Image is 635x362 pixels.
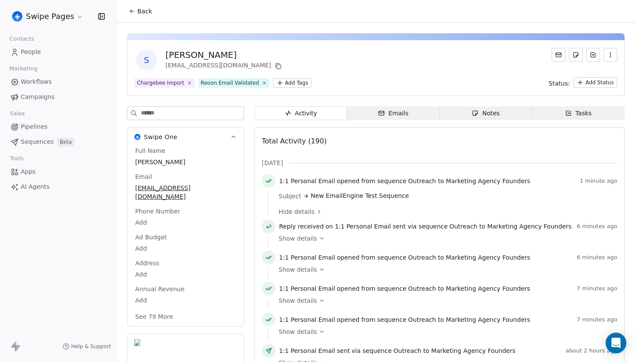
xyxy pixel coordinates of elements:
[279,234,317,243] span: Show details
[279,327,317,336] span: Show details
[573,77,617,88] button: Add Status
[133,207,182,216] span: Phone Number
[127,127,244,146] button: Swipe OneSwipe One
[7,90,109,104] a: Campaigns
[361,253,406,262] span: from sequence
[133,285,186,293] span: Annual Revenue
[133,172,154,181] span: Email
[7,75,109,89] a: Workflows
[394,346,516,355] span: Outreach to Marketing Agency Founders
[273,78,312,88] button: Add Tags
[279,177,335,185] span: 1:1 Personal Email
[577,285,617,292] span: 7 minutes ago
[21,137,54,146] span: Sequences
[337,346,350,355] span: sent
[279,207,611,216] a: Hide details
[10,9,85,24] button: Swipe Pages
[137,7,152,16] span: Back
[279,265,317,274] span: Show details
[361,315,406,324] span: from sequence
[606,333,626,353] div: Open Intercom Messenger
[21,77,52,86] span: Workflows
[7,135,109,149] a: SequencesBeta
[262,137,327,145] span: Total Activity (190)
[361,177,406,185] span: from sequence
[7,180,109,194] a: AI Agents
[12,11,22,22] img: user_01J93QE9VH11XXZQZDP4TWZEES.jpg
[26,11,74,22] span: Swipe Pages
[201,79,259,87] div: Reoon Email Validated
[352,346,392,355] span: via sequence
[279,265,611,274] a: Show details
[337,253,359,262] span: opened
[449,222,571,231] span: Outreach to Marketing Agency Founders
[137,79,184,87] div: Chargebee Import
[393,222,448,231] span: sent via sequence
[21,122,48,131] span: Pipelines
[408,253,530,262] span: Outreach to Marketing Agency Founders
[549,79,570,88] span: Status:
[165,61,283,71] div: [EMAIL_ADDRESS][DOMAIN_NAME]
[7,165,109,179] a: Apps
[6,32,38,45] span: Contacts
[337,315,359,324] span: opened
[136,50,157,70] span: S
[279,327,611,336] a: Show details
[279,253,335,262] span: 1:1 Personal Email
[135,270,236,279] span: Add
[279,284,335,293] span: 1:1 Personal Email
[472,109,499,118] div: Notes
[337,177,359,185] span: opened
[408,284,530,293] span: Outreach to Marketing Agency Founders
[311,191,409,200] span: New EmailEngine Test Sequence
[408,315,530,324] span: Outreach to Marketing Agency Founders
[165,49,283,61] div: [PERSON_NAME]
[279,234,611,243] a: Show details
[57,138,74,146] span: Beta
[279,207,314,216] span: Hide details
[134,134,140,140] img: Swipe One
[133,233,168,241] span: Ad Budget
[279,346,335,355] span: 1:1 Personal Email
[279,192,301,200] span: Subject
[565,109,592,118] div: Tasks
[130,309,178,324] button: See 79 More
[577,223,617,230] span: 6 minutes ago
[7,120,109,134] a: Pipelines
[135,218,236,227] span: Add
[279,222,324,231] span: Reply received
[577,254,617,261] span: 6 minutes ago
[279,315,335,324] span: 1:1 Personal Email
[279,296,317,305] span: Show details
[408,177,530,185] span: Outreach to Marketing Agency Founders
[21,92,54,102] span: Campaigns
[6,107,29,120] span: Sales
[325,222,391,231] span: on 1:1 Personal Email
[279,296,611,305] a: Show details
[21,48,41,57] span: People
[135,158,236,166] span: [PERSON_NAME]
[71,343,111,350] span: Help & Support
[337,284,359,293] span: opened
[135,244,236,253] span: Add
[6,152,27,165] span: Tools
[577,316,617,323] span: 7 minutes ago
[580,178,617,184] span: 1 minute ago
[21,167,36,176] span: Apps
[124,3,157,19] button: Back
[378,109,408,118] div: Emails
[262,159,283,167] span: [DATE]
[21,182,50,191] span: AI Agents
[7,45,109,59] a: People
[361,284,406,293] span: from sequence
[127,146,244,326] div: Swipe OneSwipe One
[566,347,617,354] span: about 2 hours ago
[135,184,236,201] span: [EMAIL_ADDRESS][DOMAIN_NAME]
[133,259,161,267] span: Address
[133,146,167,155] span: Full Name
[6,62,41,75] span: Marketing
[63,343,111,350] a: Help & Support
[135,296,236,305] span: Add
[144,133,178,141] span: Swipe One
